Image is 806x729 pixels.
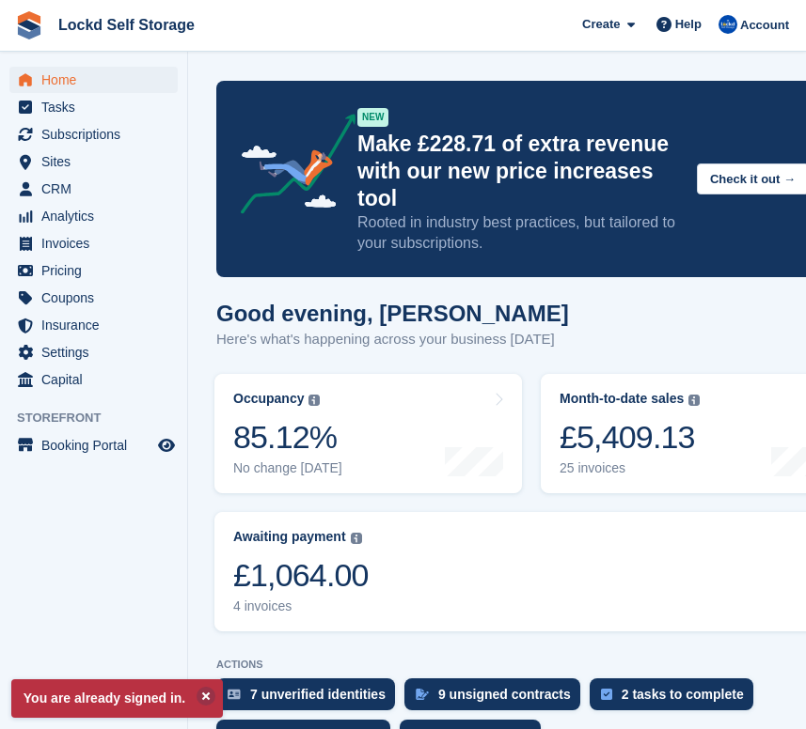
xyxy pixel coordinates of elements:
[233,418,342,457] div: 85.12%
[560,418,700,457] div: £5,409.13
[41,285,154,311] span: Coupons
[41,148,154,175] span: Sites
[416,689,429,700] img: contract_signature_icon-13c848040528278c33f63329250d36e43548de30e8caae1d1a13099fd9432cc5.svg
[155,434,178,457] a: Preview store
[11,679,223,718] p: You are already signed in.
[233,598,369,614] div: 4 invoices
[582,15,620,34] span: Create
[9,67,178,93] a: menu
[250,687,386,702] div: 7 unverified identities
[51,9,202,40] a: Lockd Self Storage
[9,94,178,120] a: menu
[9,366,178,393] a: menu
[41,432,154,458] span: Booking Portal
[15,11,43,39] img: stora-icon-8386f47178a22dfd0bd8f6a31ec36ba5ce8667c1dd55bd0f319d3a0aa187defe.svg
[438,687,571,702] div: 9 unsigned contracts
[41,230,154,256] span: Invoices
[9,339,178,365] a: menu
[357,212,682,254] p: Rooted in industry best practices, but tailored to your subscriptions.
[216,329,569,350] p: Here's what's happening across your business [DATE]
[675,15,702,34] span: Help
[357,131,682,212] p: Make £228.71 of extra revenue with our new price increases tool
[308,395,320,406] img: icon-info-grey-7440780725fd019a000dd9b08b2336e03edf1995a4989e88bcd33f0948082b44.svg
[357,108,388,127] div: NEW
[601,689,612,700] img: task-75834270c22a3079a89374b754ae025e5fb1db73e45f91037f5363f120a921f8.svg
[41,67,154,93] span: Home
[41,203,154,229] span: Analytics
[590,678,763,720] a: 2 tasks to complete
[225,114,356,221] img: price-adjustments-announcement-icon-8257ccfd72463d97f412b2fc003d46551f7dbcb40ab6d574587a9cd5c0d94...
[233,391,304,407] div: Occupancy
[9,432,178,458] a: menu
[9,230,178,256] a: menu
[9,203,178,229] a: menu
[228,689,241,700] img: verify_identity-adf6edd0f0f0b5bbfe63781bf79b02c33cf7c696d77639b501bdc392416b5a36.svg
[9,121,178,147] a: menu
[17,409,187,427] span: Storefront
[233,556,369,595] div: £1,064.00
[214,374,522,493] a: Occupancy 85.12% No change [DATE]
[9,257,178,284] a: menu
[9,285,178,311] a: menu
[41,339,154,365] span: Settings
[216,678,404,720] a: 7 unverified identities
[41,257,154,284] span: Pricing
[9,176,178,202] a: menu
[41,94,154,120] span: Tasks
[404,678,590,720] a: 9 unsigned contracts
[41,121,154,147] span: Subscriptions
[719,15,737,34] img: Jonny Bleach
[233,460,342,476] div: No change [DATE]
[740,16,789,35] span: Account
[560,460,700,476] div: 25 invoices
[622,687,744,702] div: 2 tasks to complete
[560,391,684,407] div: Month-to-date sales
[351,533,362,544] img: icon-info-grey-7440780725fd019a000dd9b08b2336e03edf1995a4989e88bcd33f0948082b44.svg
[41,366,154,393] span: Capital
[41,176,154,202] span: CRM
[9,312,178,338] a: menu
[688,395,700,406] img: icon-info-grey-7440780725fd019a000dd9b08b2336e03edf1995a4989e88bcd33f0948082b44.svg
[41,312,154,338] span: Insurance
[9,148,178,175] a: menu
[233,529,346,545] div: Awaiting payment
[216,301,569,326] h1: Good evening, [PERSON_NAME]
